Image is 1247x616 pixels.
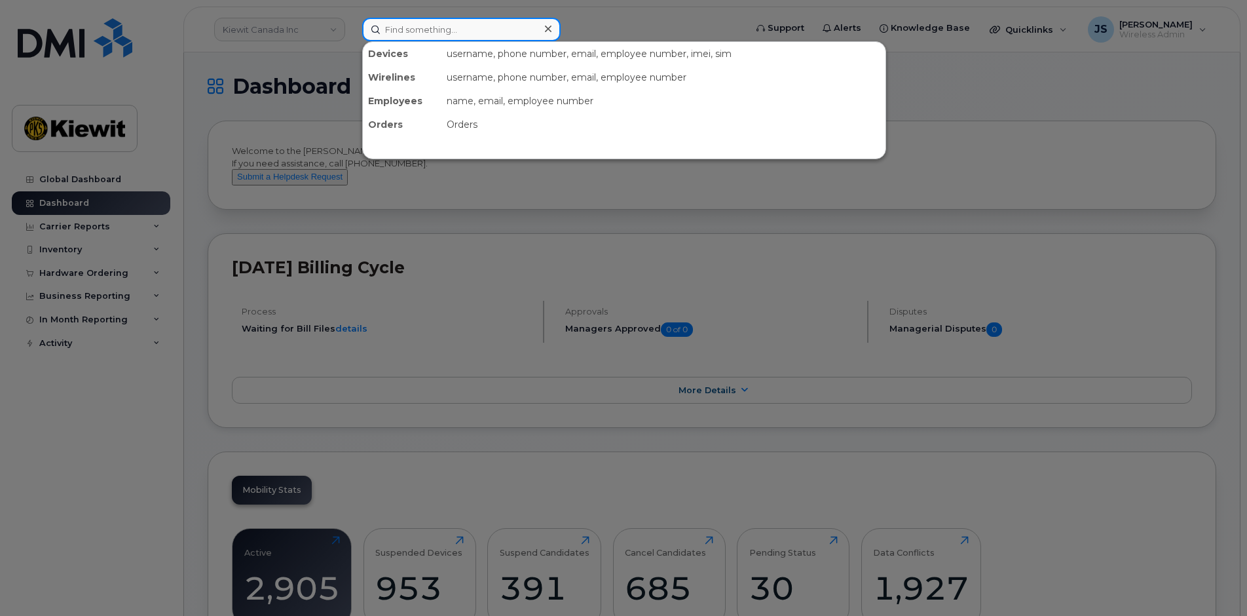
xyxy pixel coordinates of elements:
div: name, email, employee number [441,89,885,113]
div: username, phone number, email, employee number [441,66,885,89]
iframe: Messenger Launcher [1190,559,1237,606]
div: Orders [363,113,441,136]
div: username, phone number, email, employee number, imei, sim [441,42,885,66]
div: Employees [363,89,441,113]
div: Wirelines [363,66,441,89]
div: Devices [363,42,441,66]
div: Orders [441,113,885,136]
